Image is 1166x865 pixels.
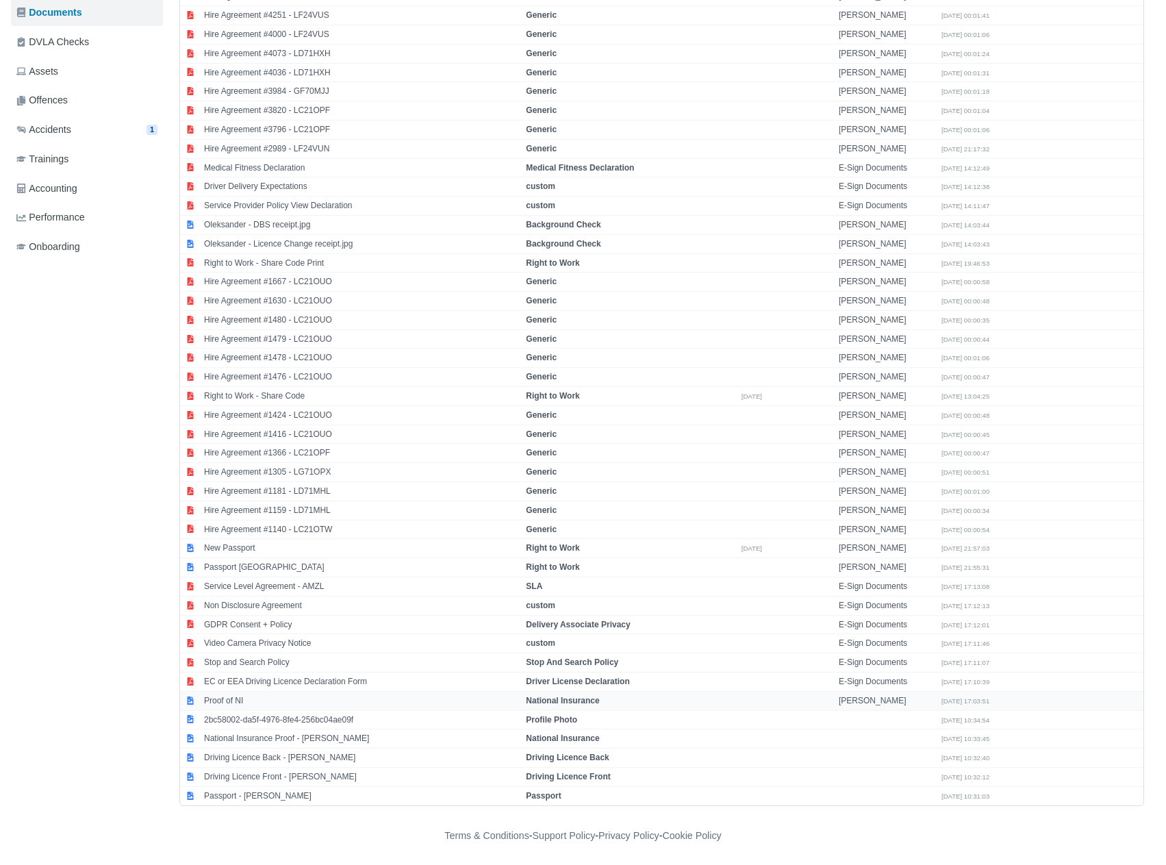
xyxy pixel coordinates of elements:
[201,444,522,463] td: Hire Agreement #1366 - LC21OPF
[201,6,522,25] td: Hire Agreement #4251 - LF24VUS
[201,653,522,673] td: Stop and Search Policy
[835,482,938,501] td: [PERSON_NAME]
[835,197,938,216] td: E-Sign Documents
[835,596,938,615] td: E-Sign Documents
[201,253,522,273] td: Right to Work - Share Code Print
[201,329,522,349] td: Hire Agreement #1479 - LC21OUO
[201,501,522,520] td: Hire Agreement #1159 - LD71MHL
[526,543,579,553] strong: Right to Work
[526,753,609,762] strong: Driving Licence Back
[835,691,938,710] td: [PERSON_NAME]
[201,615,522,634] td: GDPR Consent + Policy
[201,558,522,577] td: Passport [GEOGRAPHIC_DATA]
[941,297,989,305] small: [DATE] 00:00:48
[941,449,989,457] small: [DATE] 00:00:47
[526,105,557,115] strong: Generic
[526,657,618,667] strong: Stop And Search Policy
[201,387,522,406] td: Right to Work - Share Code
[201,139,522,158] td: Hire Agreement #2989 - LF24VUN
[835,425,938,444] td: [PERSON_NAME]
[835,349,938,368] td: [PERSON_NAME]
[941,507,989,514] small: [DATE] 00:00:34
[526,163,634,173] strong: Medical Fitness Declaration
[835,673,938,692] td: E-Sign Documents
[201,729,522,749] td: National Insurance Proof - [PERSON_NAME]
[941,221,989,229] small: [DATE] 14:03:44
[201,120,522,139] td: Hire Agreement #3796 - LC21OPF
[526,601,555,610] strong: custom
[16,34,89,50] span: DVLA Checks
[526,125,557,134] strong: Generic
[444,830,529,841] a: Terms & Conditions
[201,596,522,615] td: Non Disclosure Agreement
[526,467,557,477] strong: Generic
[201,63,522,82] td: Hire Agreement #4036 - LD71HXH
[941,354,989,362] small: [DATE] 00:01:06
[201,368,522,387] td: Hire Agreement #1476 - LC21OUO
[11,87,163,114] a: Offences
[526,334,557,344] strong: Generic
[201,539,522,558] td: New Passport
[526,68,557,77] strong: Generic
[526,258,579,268] strong: Right to Work
[16,64,58,79] span: Assets
[526,696,599,705] strong: National Insurance
[201,482,522,501] td: Hire Agreement #1181 - LD71MHL
[941,260,989,267] small: [DATE] 19:46:53
[526,448,557,457] strong: Generic
[526,429,557,439] strong: Generic
[16,92,68,108] span: Offences
[201,710,522,729] td: 2bc58002-da5f-4976-8fe4-256bc04ae09f
[835,292,938,311] td: [PERSON_NAME]
[16,122,71,138] span: Accidents
[147,125,157,135] span: 1
[533,830,596,841] a: Support Policy
[941,316,989,324] small: [DATE] 00:00:35
[201,310,522,329] td: Hire Agreement #1480 - LC21OUO
[941,564,989,571] small: [DATE] 21:55:31
[201,405,522,425] td: Hire Agreement #1424 - LC21OUO
[835,44,938,63] td: [PERSON_NAME]
[11,204,163,231] a: Performance
[201,577,522,597] td: Service Level Agreement - AMZL
[941,621,989,629] small: [DATE] 17:12:01
[835,463,938,482] td: [PERSON_NAME]
[526,772,610,781] strong: Driving Licence Front
[941,88,989,95] small: [DATE] 00:01:18
[201,425,522,444] td: Hire Agreement #1416 - LC21OUO
[941,468,989,476] small: [DATE] 00:00:51
[598,830,659,841] a: Privacy Policy
[742,392,762,400] small: [DATE]
[16,239,80,255] span: Onboarding
[11,234,163,260] a: Onboarding
[16,5,82,21] span: Documents
[941,240,989,248] small: [DATE] 14:03:43
[1098,799,1166,865] div: Chat Widget
[835,158,938,177] td: E-Sign Documents
[941,69,989,77] small: [DATE] 00:01:31
[526,201,555,210] strong: custom
[941,126,989,134] small: [DATE] 00:01:06
[201,691,522,710] td: Proof of NI
[526,410,557,420] strong: Generic
[526,791,561,801] strong: Passport
[835,25,938,44] td: [PERSON_NAME]
[526,391,579,401] strong: Right to Work
[526,525,557,534] strong: Generic
[835,6,938,25] td: [PERSON_NAME]
[835,215,938,234] td: [PERSON_NAME]
[835,558,938,577] td: [PERSON_NAME]
[526,353,557,362] strong: Generic
[835,539,938,558] td: [PERSON_NAME]
[835,101,938,121] td: [PERSON_NAME]
[742,544,762,552] small: [DATE]
[941,754,989,762] small: [DATE] 10:32:40
[835,387,938,406] td: [PERSON_NAME]
[526,29,557,39] strong: Generic
[201,292,522,311] td: Hire Agreement #1630 - LC21OUO
[526,220,600,229] strong: Background Check
[201,273,522,292] td: Hire Agreement #1667 - LC21OUO
[941,488,989,495] small: [DATE] 00:01:00
[16,151,68,167] span: Trainings
[835,177,938,197] td: E-Sign Documents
